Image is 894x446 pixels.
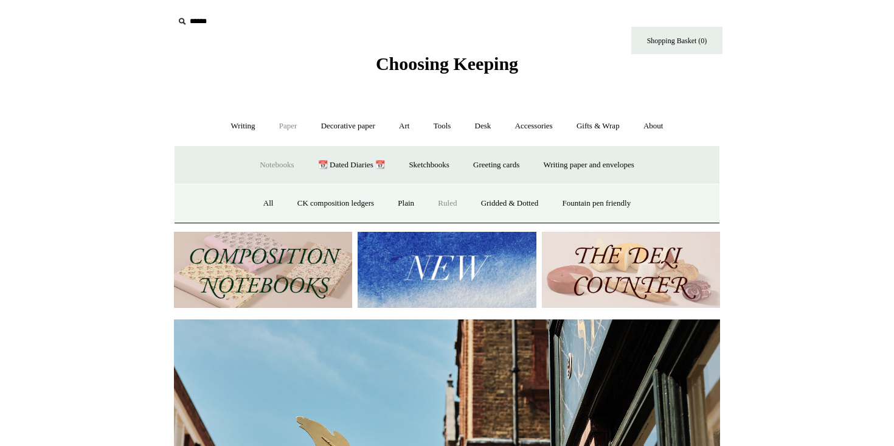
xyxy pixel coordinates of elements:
a: All [252,187,285,220]
a: Paper [268,110,308,142]
a: Tools [423,110,462,142]
span: Choosing Keeping [376,54,518,74]
a: Writing [220,110,266,142]
img: 202302 Composition ledgers.jpg__PID:69722ee6-fa44-49dd-a067-31375e5d54ec [174,232,352,308]
a: Choosing Keeping [376,63,518,72]
a: Art [388,110,420,142]
a: 📆 Dated Diaries 📆 [307,149,396,181]
img: The Deli Counter [542,232,720,308]
a: Gifts & Wrap [566,110,631,142]
a: Desk [464,110,502,142]
a: Sketchbooks [398,149,460,181]
a: Ruled [427,187,468,220]
a: Decorative paper [310,110,386,142]
a: Greeting cards [462,149,530,181]
a: CK composition ledgers [286,187,385,220]
a: Notebooks [249,149,305,181]
a: About [632,110,674,142]
a: Fountain pen friendly [552,187,642,220]
a: Plain [387,187,425,220]
a: Gridded & Dotted [470,187,550,220]
a: Accessories [504,110,564,142]
img: New.jpg__PID:f73bdf93-380a-4a35-bcfe-7823039498e1 [358,232,536,308]
a: Shopping Basket (0) [631,27,722,54]
a: Writing paper and envelopes [533,149,645,181]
